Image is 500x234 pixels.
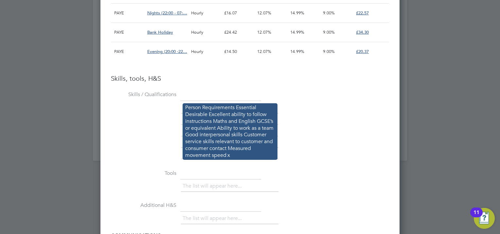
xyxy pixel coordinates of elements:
div: £14.50 [223,42,256,61]
button: Open Resource Center, 11 new notifications [474,208,495,229]
span: 12.07% [257,29,271,35]
div: PAYE [113,23,146,42]
span: £22.57 [356,10,369,16]
div: Hourly [189,23,223,42]
label: Tools [111,170,176,177]
div: 11 [473,212,479,221]
li: The list will appear here... [183,182,244,191]
span: 9.00% [323,49,335,54]
span: Bank Holiday [147,29,173,35]
label: Additional H&S [111,202,176,209]
span: 9.00% [323,29,335,35]
span: Evening (20:00 -22… [147,49,187,54]
span: 14.99% [290,29,304,35]
span: 9.00% [323,10,335,16]
span: Nights (22:00 - 07:… [147,10,187,16]
span: 14.99% [290,10,304,16]
span: 12.07% [257,10,271,16]
div: PAYE [113,4,146,23]
label: Skills / Qualifications [111,91,176,98]
li: The list will appear here... [183,214,244,223]
li: Person Requirements Essential Desirable Excellent ability to follow instructions Maths and Englis... [183,103,277,159]
span: 14.99% [290,49,304,54]
span: 12.07% [257,49,271,54]
h3: Skills, tools, H&S [111,74,389,83]
div: PAYE [113,42,146,61]
a: x [226,151,231,159]
div: £16.07 [223,4,256,23]
div: £24.42 [223,23,256,42]
span: £34.30 [356,29,369,35]
div: Hourly [189,42,223,61]
div: Hourly [189,4,223,23]
span: £20.37 [356,49,369,54]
